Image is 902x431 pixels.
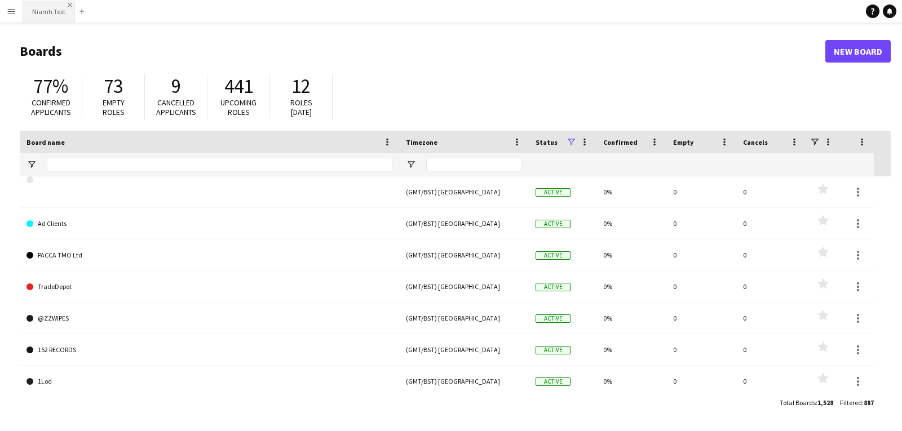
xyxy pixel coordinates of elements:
div: 0 [666,239,736,270]
div: 0 [666,208,736,239]
span: 73 [104,74,123,99]
button: Niamh Test [23,1,75,23]
div: 0 [736,208,806,239]
span: Empty [673,138,693,146]
span: Board name [26,138,65,146]
button: Open Filter Menu [406,159,416,170]
div: 0 [736,303,806,334]
div: 0 [666,271,736,302]
div: (GMT/BST) [GEOGRAPHIC_DATA] [399,208,529,239]
div: (GMT/BST) [GEOGRAPHIC_DATA] [399,271,529,302]
div: 0% [596,239,666,270]
span: Total Boards [780,398,816,407]
div: 0% [596,271,666,302]
div: (GMT/BST) [GEOGRAPHIC_DATA] [399,366,529,397]
div: 0 [736,366,806,397]
span: Confirmed [603,138,638,146]
a: Ad Clients [26,208,392,239]
h1: Boards [20,43,825,60]
div: 0% [596,366,666,397]
span: 77% [33,74,68,99]
div: 0% [596,303,666,334]
div: 0 [666,334,736,365]
span: Filtered [840,398,862,407]
span: 9 [171,74,181,99]
span: Active [536,346,571,354]
div: 0% [596,334,666,365]
input: Timezone Filter Input [426,158,522,171]
span: Active [536,314,571,323]
div: 0% [596,208,666,239]
div: (GMT/BST) [GEOGRAPHIC_DATA] [399,334,529,365]
span: Cancels [743,138,768,146]
div: (GMT/BST) [GEOGRAPHIC_DATA] [399,303,529,334]
span: Status [536,138,558,146]
a: 152 RECORDS [26,334,392,366]
div: 0 [666,303,736,334]
span: Active [536,251,571,260]
div: (GMT/BST) [GEOGRAPHIC_DATA] [399,176,529,207]
a: PACCA TMO Ltd [26,239,392,271]
a: 1Lod [26,366,392,397]
a: @ZZWIPES [26,303,392,334]
span: Roles [DATE] [290,97,312,117]
div: (GMT/BST) [GEOGRAPHIC_DATA] [399,239,529,270]
div: 0 [736,176,806,207]
span: Upcoming roles [220,97,257,117]
a: TradeDepot [26,271,392,303]
span: Active [536,377,571,386]
span: Cancelled applicants [156,97,196,117]
span: 441 [224,74,253,99]
div: 0 [736,239,806,270]
span: Timezone [406,138,437,146]
div: 0 [666,176,736,207]
span: 887 [864,398,874,407]
a: New Board [825,40,891,63]
span: Active [536,220,571,228]
span: 12 [291,74,311,99]
button: Open Filter Menu [26,159,37,170]
div: 0 [736,334,806,365]
span: Empty roles [103,97,125,117]
div: : [780,392,833,414]
span: 1,528 [817,398,833,407]
div: 0% [596,176,666,207]
input: Board name Filter Input [47,158,392,171]
span: Active [536,188,571,197]
span: Confirmed applicants [31,97,71,117]
div: 0 [736,271,806,302]
span: Active [536,283,571,291]
div: 0 [666,366,736,397]
div: : [840,392,874,414]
